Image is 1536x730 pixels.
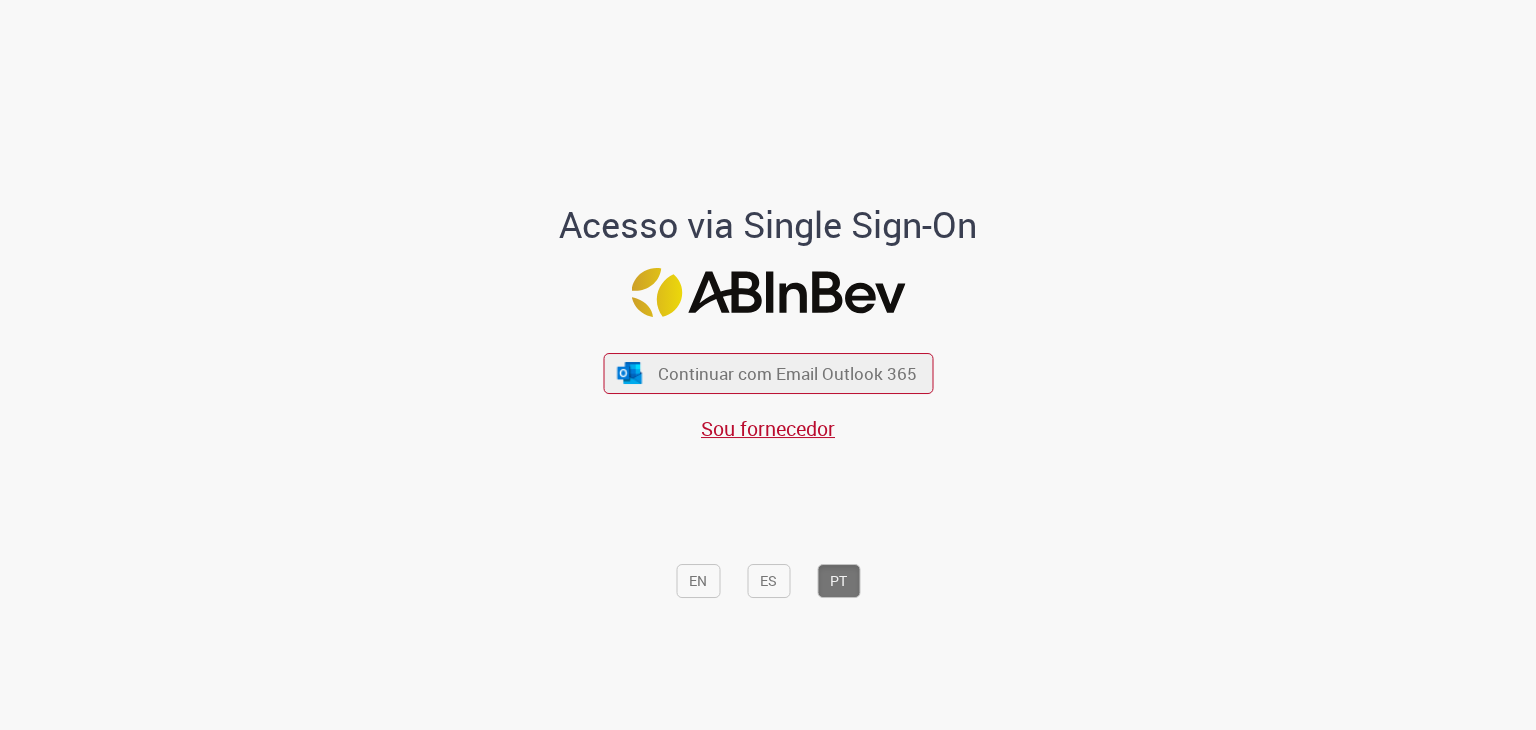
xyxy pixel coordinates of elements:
[603,353,933,394] button: ícone Azure/Microsoft 360 Continuar com Email Outlook 365
[747,564,790,598] button: ES
[817,564,860,598] button: PT
[676,564,720,598] button: EN
[631,268,905,317] img: Logo ABInBev
[701,415,835,442] a: Sou fornecedor
[658,362,917,385] span: Continuar com Email Outlook 365
[616,363,644,384] img: ícone Azure/Microsoft 360
[491,205,1046,245] h1: Acesso via Single Sign-On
